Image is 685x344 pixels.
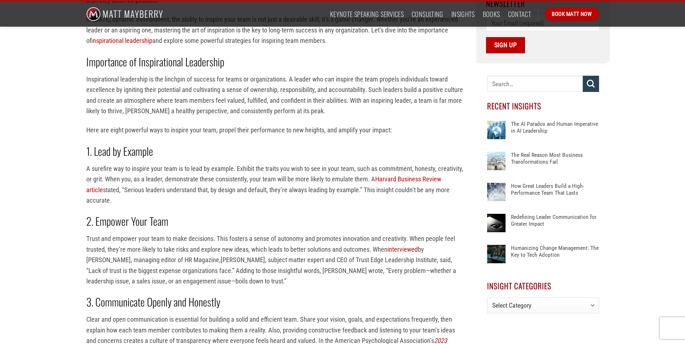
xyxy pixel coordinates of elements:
[86,1,163,27] img: Matt Mayberry
[552,10,592,18] span: Book Matt Now
[86,74,465,116] p: Inspirational leadership is the linchpin of success for teams or organizations. A leader who can ...
[583,76,599,92] button: Submit
[511,121,599,142] a: The AI Paradox and Human Imperative in AI Leadership
[508,8,532,21] a: Contact
[219,256,221,264] em: ,
[487,100,542,111] span: Recent Insights
[86,125,465,135] p: Here are eight powerful ways to inspire your team, propel their performance to new heights, and a...
[511,214,599,235] a: Redefining Leader Communication for Greater Impact
[86,213,168,229] strong: 2. Empower Your Team
[511,152,599,173] a: The Real Reason Most Business Transformations Fail
[86,163,465,206] p: A surefire way to inspire your team is to lead by example. Exhibit the traits you wish to see in ...
[86,143,153,159] strong: 1. Lead by Example
[86,54,224,70] strong: Importance of Inspirational Leadership
[86,294,220,310] strong: 3. Communicate Openly and Honestly
[511,245,599,266] a: Humanizing Change Management: The Key to Tech Adoption
[451,8,475,21] a: Insights
[330,8,404,21] a: Keynote Speaking Services
[511,183,599,204] a: How Great Leaders Build a High-Performance Team That Lasts
[86,175,441,193] a: Harvard Business Review article
[545,7,599,21] a: Book Matt Now
[86,14,465,46] p: In [DATE] dynamic environment, the ability to inspire your team is not just a desirable skill; it...
[93,37,152,44] a: inspirational leadership
[86,233,465,286] p: Trust and empower your team to make decisions. This fosters a sense of autonomy and promotes inno...
[483,8,500,21] a: Books
[486,15,600,53] form: Contact form
[487,280,552,291] span: Insight Categories
[487,76,583,92] input: Search…
[387,246,418,253] a: interviewed
[486,37,525,53] input: Sign Up
[412,8,443,21] a: Consulting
